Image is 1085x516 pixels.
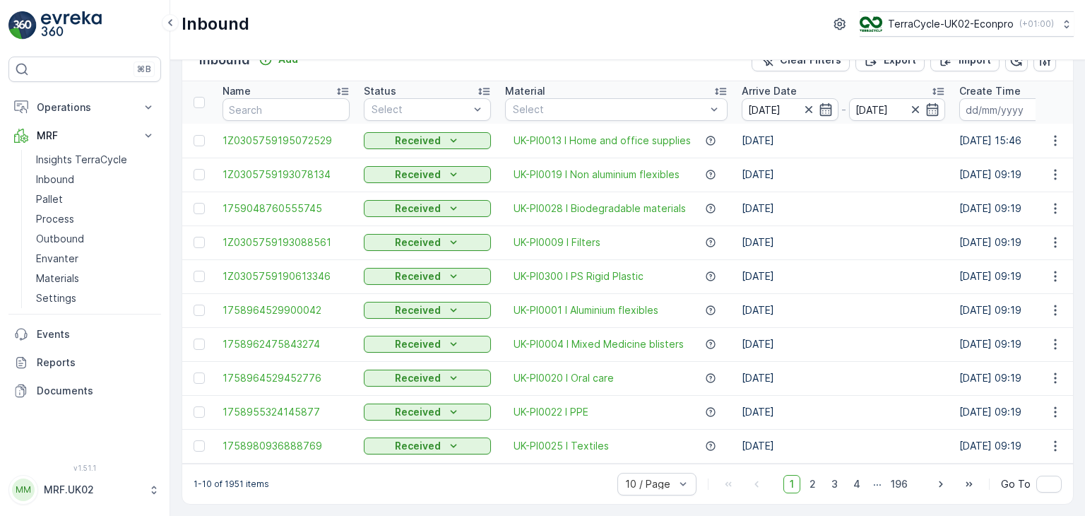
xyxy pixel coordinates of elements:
[223,269,350,283] span: 1Z0305759190613346
[1019,18,1054,30] p: ( +01:00 )
[8,464,161,472] span: v 1.51.1
[194,237,205,248] div: Toggle Row Selected
[735,259,952,293] td: [DATE]
[36,232,84,246] p: Outbound
[194,406,205,418] div: Toggle Row Selected
[223,439,350,453] a: 1758980936888769
[36,252,78,266] p: Envanter
[223,303,350,317] a: 1758964529900042
[514,235,600,250] a: UK-PI0009 I Filters
[37,384,155,398] p: Documents
[30,170,161,189] a: Inbound
[735,124,952,158] td: [DATE]
[395,134,441,148] p: Received
[44,483,141,497] p: MRF.UK02
[395,337,441,351] p: Received
[194,373,205,384] div: Toggle Row Selected
[364,234,491,251] button: Received
[37,129,133,143] p: MRF
[505,84,545,98] p: Material
[959,84,1021,98] p: Create Time
[194,305,205,316] div: Toggle Row Selected
[514,269,644,283] a: UK-PI0300 I PS Rigid Plastic
[194,169,205,180] div: Toggle Row Selected
[860,11,1074,37] button: TerraCycle-UK02-Econpro(+01:00)
[364,268,491,285] button: Received
[735,361,952,395] td: [DATE]
[735,158,952,192] td: [DATE]
[194,479,269,490] p: 1-10 of 1951 items
[223,235,350,250] span: 1Z0305759193088561
[37,100,133,115] p: Operations
[36,192,63,206] p: Pallet
[395,303,441,317] p: Received
[36,153,127,167] p: Insights TerraCycle
[194,203,205,214] div: Toggle Row Selected
[223,84,251,98] p: Name
[841,101,846,118] p: -
[513,102,706,117] p: Select
[395,235,441,250] p: Received
[514,405,588,419] a: UK-PI0022 I PPE
[36,212,74,226] p: Process
[194,339,205,350] div: Toggle Row Selected
[395,439,441,453] p: Received
[182,13,249,35] p: Inbound
[735,429,952,463] td: [DATE]
[223,201,350,216] a: 1759048760555745
[8,377,161,405] a: Documents
[888,17,1014,31] p: TerraCycle-UK02-Econpro
[783,475,800,493] span: 1
[735,192,952,225] td: [DATE]
[514,168,680,182] a: UK-PI0019 I Non aluminium flexibles
[30,229,161,249] a: Outbound
[873,475,882,493] p: ...
[8,122,161,150] button: MRF
[364,438,491,455] button: Received
[30,209,161,229] a: Process
[514,337,684,351] span: UK-PI0004 I Mixed Medicine blisters
[514,201,686,216] a: UK-PI0028 I Biodegradable materials
[8,348,161,377] a: Reports
[514,303,658,317] a: UK-PI0001 I Aluminium flexibles
[735,225,952,259] td: [DATE]
[735,327,952,361] td: [DATE]
[514,134,691,148] a: UK-PI0013 I Home and office supplies
[8,475,161,505] button: MMMRF.UK02
[849,98,946,121] input: dd/mm/yyyy
[514,439,609,453] a: UK-PI0025 I Textiles
[364,370,491,387] button: Received
[847,475,867,493] span: 4
[36,291,76,305] p: Settings
[37,356,155,370] p: Reports
[364,302,491,319] button: Received
[223,371,350,385] a: 1758964529452776
[223,337,350,351] span: 1758962475843274
[364,166,491,183] button: Received
[30,288,161,308] a: Settings
[223,168,350,182] a: 1Z0305759193078134
[884,475,914,493] span: 196
[364,84,396,98] p: Status
[194,271,205,282] div: Toggle Row Selected
[223,405,350,419] a: 1758955324145877
[514,371,614,385] a: UK-PI0020 I Oral care
[41,11,102,40] img: logo_light-DOdMpM7g.png
[36,172,74,187] p: Inbound
[30,269,161,288] a: Materials
[37,327,155,341] p: Events
[742,84,797,98] p: Arrive Date
[223,134,350,148] a: 1Z0305759195072529
[395,371,441,385] p: Received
